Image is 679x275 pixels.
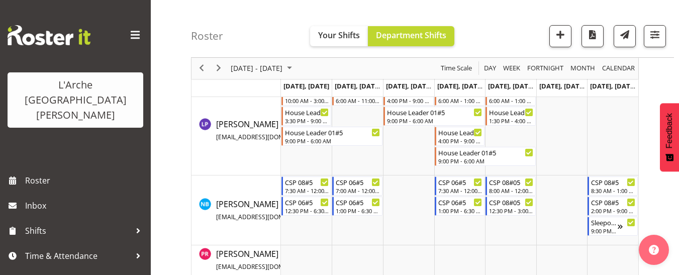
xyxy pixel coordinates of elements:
span: Roster [25,173,146,188]
button: Add a new shift [549,25,571,47]
span: [DATE], [DATE] [335,81,380,90]
span: [PERSON_NAME] [216,119,356,142]
div: CSP 08#5 [591,177,635,187]
span: Shifts [25,223,131,238]
div: Nena Barwell"s event - Sleepover 08#5 Begin From Sunday, September 14, 2025 at 9:00:00 PM GMT+12:... [588,217,638,236]
button: Your Shifts [310,26,368,46]
div: September 08 - 14, 2025 [227,58,298,79]
button: Timeline Week [502,62,522,75]
div: 12:30 PM - 3:00 PM [489,207,533,215]
div: 6:00 AM - 1:00 PM [489,97,533,105]
div: Lydia Peters"s event - House Leader 01#5 Begin From Thursday, September 11, 2025 at 4:00:00 PM GM... [435,127,485,146]
div: 8:00 AM - 12:00 PM [489,187,533,195]
span: [DATE], [DATE] [283,81,329,90]
div: CSP 08#5 [591,197,635,207]
button: Timeline Day [482,62,498,75]
div: House Leader 01#5 [438,127,482,137]
div: 9:00 PM - 6:00 AM [387,117,482,125]
div: 1:30 PM - 4:00 PM [489,117,533,125]
div: L'Arche [GEOGRAPHIC_DATA][PERSON_NAME] [18,77,133,123]
div: 7:00 AM - 12:00 PM [336,187,380,195]
div: CSP 06#5 [438,177,482,187]
div: House Leader 01#5 [438,147,533,157]
div: CSP 08#5 [285,177,329,187]
div: 3:30 PM - 9:00 PM [285,117,329,125]
div: Lydia Peters"s event - House Leader 01#5 Begin From Wednesday, September 10, 2025 at 9:00:00 PM G... [383,107,484,126]
div: House Leader 01#5 [489,107,533,117]
div: previous period [193,58,210,79]
div: Nena Barwell"s event - CSP 08#5 Begin From Sunday, September 14, 2025 at 8:30:00 AM GMT+12:00 End... [588,176,638,196]
div: Lydia Peters"s event - House Leader 01#5 Begin From Thursday, September 11, 2025 at 9:00:00 PM GM... [435,147,536,166]
div: House Leader 01#5 [387,107,482,117]
button: Download a PDF of the roster according to the set date range. [581,25,604,47]
button: Next [212,62,226,75]
div: Nena Barwell"s event - CSP 06#5 Begin From Thursday, September 11, 2025 at 7:30:00 AM GMT+12:00 E... [435,176,485,196]
span: [EMAIL_ADDRESS][DOMAIN_NAME] [216,262,316,271]
button: Fortnight [526,62,565,75]
div: Lydia Peters"s event - House Leader 01#5 Begin From Friday, September 12, 2025 at 1:30:00 PM GMT+... [486,107,536,126]
div: 7:30 AM - 12:00 PM [285,187,329,195]
span: [DATE], [DATE] [590,81,636,90]
a: [PERSON_NAME][EMAIL_ADDRESS][DOMAIN_NAME] [216,118,356,142]
span: [DATE], [DATE] [386,81,432,90]
span: Week [502,62,521,75]
div: 6:00 AM - 1:00 PM [438,97,482,105]
div: CSP 06#5 [438,197,482,207]
button: Feedback - Show survey [660,103,679,171]
span: Time Scale [440,62,473,75]
span: Your Shifts [318,30,360,41]
div: 8:30 AM - 1:00 PM [591,187,635,195]
span: [DATE], [DATE] [539,81,585,90]
div: Nena Barwell"s event - CSP 08#05 Begin From Friday, September 12, 2025 at 12:30:00 PM GMT+12:00 E... [486,197,536,216]
div: Lydia Peters"s event - House Leader 01#5 Begin From Monday, September 8, 2025 at 3:30:00 PM GMT+1... [281,107,332,126]
div: Nena Barwell"s event - CSP 06#5 Begin From Tuesday, September 9, 2025 at 1:00:00 PM GMT+12:00 End... [332,197,382,216]
span: Day [483,62,497,75]
div: Nena Barwell"s event - CSP 06#5 Begin From Tuesday, September 9, 2025 at 7:00:00 AM GMT+12:00 End... [332,176,382,196]
div: 10:00 AM - 3:00 PM [285,97,329,105]
span: Month [569,62,596,75]
button: Send a list of all shifts for the selected filtered period to all rostered employees. [614,25,636,47]
span: Department Shifts [376,30,446,41]
button: Timeline Month [569,62,597,75]
div: Sleepover 08#5 [591,217,618,227]
div: 1:00 PM - 6:30 PM [438,207,482,215]
div: CSP 06#5 [336,197,380,207]
span: [DATE], [DATE] [488,81,534,90]
a: [PERSON_NAME][EMAIL_ADDRESS][DOMAIN_NAME] [216,198,356,222]
div: CSP 08#05 [489,177,533,187]
div: next period [210,58,227,79]
td: Nena Barwell resource [191,175,281,245]
div: House Leader 01#5 [285,127,380,137]
div: 9:00 PM - 6:00 AM [591,227,618,235]
img: Rosterit website logo [8,25,90,45]
span: [DATE], [DATE] [437,81,483,90]
span: [EMAIL_ADDRESS][DOMAIN_NAME] [216,133,316,141]
div: Nena Barwell"s event - CSP 06#5 Begin From Thursday, September 11, 2025 at 1:00:00 PM GMT+12:00 E... [435,197,485,216]
div: 1:00 PM - 6:30 PM [336,207,380,215]
div: 9:00 PM - 6:00 AM [438,157,533,165]
span: [PERSON_NAME] [216,248,356,271]
div: 7:30 AM - 12:00 PM [438,187,482,195]
div: House Leader 01#5 [285,107,329,117]
td: Lydia Peters resource [191,85,281,175]
button: Month [601,62,637,75]
span: Feedback [665,113,674,148]
div: CSP 06#5 [336,177,380,187]
div: 12:30 PM - 6:30 PM [285,207,329,215]
div: CSP 08#05 [489,197,533,207]
span: [DATE] - [DATE] [230,62,283,75]
div: Nena Barwell"s event - CSP 08#05 Begin From Friday, September 12, 2025 at 8:00:00 AM GMT+12:00 En... [486,176,536,196]
span: calendar [601,62,636,75]
div: Nena Barwell"s event - CSP 08#5 Begin From Monday, September 8, 2025 at 7:30:00 AM GMT+12:00 Ends... [281,176,332,196]
span: Time & Attendance [25,248,131,263]
div: Nena Barwell"s event - CSP 06#5 Begin From Monday, September 8, 2025 at 12:30:00 PM GMT+12:00 End... [281,197,332,216]
span: [PERSON_NAME] [216,199,356,222]
span: Inbox [25,198,146,213]
button: September 2025 [229,62,297,75]
button: Department Shifts [368,26,454,46]
div: CSP 06#5 [285,197,329,207]
button: Previous [195,62,209,75]
a: [PERSON_NAME][EMAIL_ADDRESS][DOMAIN_NAME] [216,248,356,272]
button: Time Scale [439,62,474,75]
div: 4:00 PM - 9:00 PM [387,97,431,105]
